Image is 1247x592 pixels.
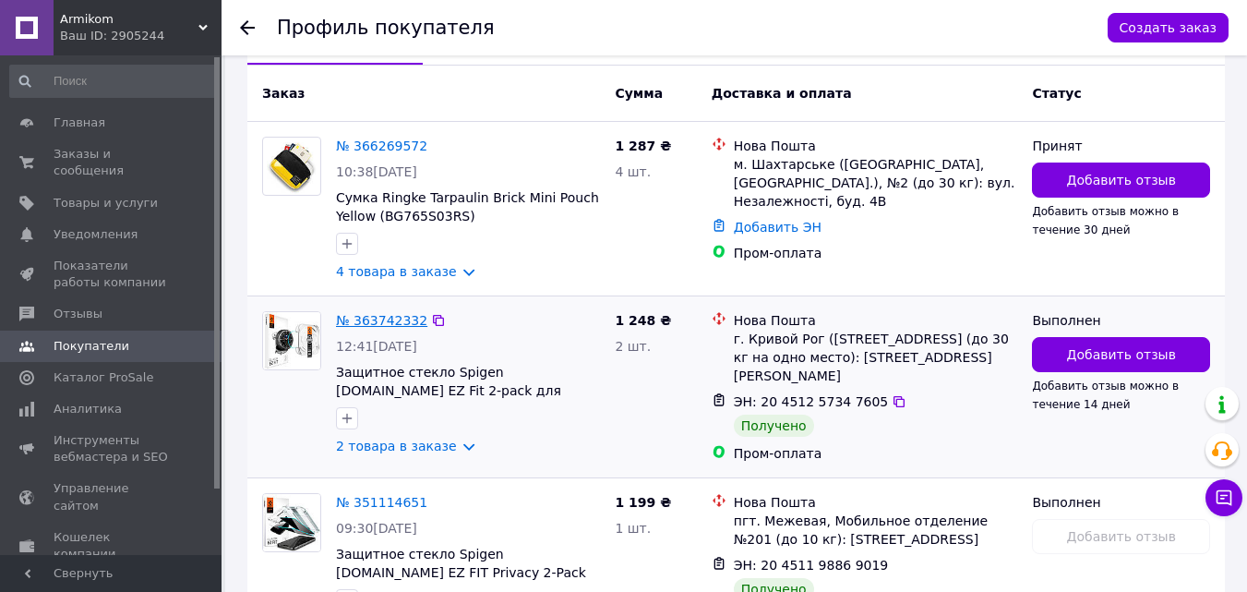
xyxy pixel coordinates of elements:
span: 10:38[DATE] [336,164,417,179]
a: № 363742332 [336,313,427,328]
span: Отзывы [54,306,102,322]
h1: Профиль покупателя [277,17,495,39]
a: Добавить ЭН [734,220,821,235]
span: ЭН: 20 4511 9886 9019 [734,558,889,573]
img: Фото товару [263,494,320,551]
span: Сумма [615,86,663,101]
span: Аналитика [54,401,122,417]
span: 1 287 ₴ [615,139,671,153]
span: Доставка и оплата [712,86,852,101]
a: Фото товару [262,137,321,196]
span: 12:41[DATE] [336,339,417,354]
div: Нова Пошта [734,311,1018,330]
span: 1 248 ₴ [615,313,671,328]
a: Фото товару [262,311,321,370]
div: Пром-оплата [734,444,1018,463]
a: № 351114651 [336,495,427,510]
div: Вернуться назад [240,18,255,37]
span: Товары и услуги [54,195,158,211]
span: Покупатели [54,338,129,355]
span: Добавить отзыв можно в течение 30 дней [1032,205,1179,236]
span: Инструменты вебмастера и SEO [54,432,171,465]
span: 4 шт. [615,164,651,179]
img: Фото товару [267,138,316,195]
a: № 366269572 [336,139,427,153]
span: Armikom [60,11,198,28]
span: ЭН: 20 4512 5734 7605 [734,394,889,409]
div: Пром-оплата [734,244,1018,262]
button: Добавить отзыв [1032,163,1210,198]
span: Статус [1032,86,1081,101]
span: Добавить отзыв [1067,345,1176,364]
div: Нова Пошта [734,493,1018,512]
span: Добавить отзыв [1067,171,1176,189]
span: Добавить отзыв можно в течение 14 дней [1032,380,1179,411]
button: Чат с покупателем [1205,479,1242,516]
button: Создать заказ [1108,13,1229,42]
div: Принят [1032,137,1210,155]
input: Поиск [9,65,218,98]
img: Фото товару [263,312,320,369]
span: Заказ [262,86,305,101]
span: 1 шт. [615,521,651,536]
a: Сумка Ringke Tarpaulin Brick Mini Pouch Yellow (BG765S03RS) [336,190,599,224]
div: Ваш ID: 2905244 [60,28,222,44]
div: пгт. Межевая, Мобильное отделение №201 (до 10 кг): [STREET_ADDRESS] [734,512,1018,549]
div: г. Кривой Рог ([STREET_ADDRESS] (до 30 кг на одно место): [STREET_ADDRESS][PERSON_NAME] [734,330,1018,385]
a: Фото товару [262,493,321,552]
span: Заказы и сообщения [54,146,171,179]
div: Нова Пошта [734,137,1018,155]
span: Показатели работы компании [54,258,171,291]
span: 1 199 ₴ [615,495,671,510]
span: Уведомления [54,226,138,243]
a: 2 товара в заказе [336,439,457,453]
span: Главная [54,115,105,131]
div: Выполнен [1032,311,1210,330]
div: м. Шахтарське ([GEOGRAPHIC_DATA], [GEOGRAPHIC_DATA].), №2 (до 30 кг): вул. Незалежності, буд. 4В [734,155,1018,211]
button: Добавить отзыв [1032,337,1210,372]
div: Выполнен [1032,493,1210,512]
span: Кошелек компании [54,529,171,562]
span: 09:30[DATE] [336,521,417,536]
span: 2 шт. [615,339,651,354]
div: Получено [734,415,814,437]
span: Каталог ProSale [54,369,153,386]
a: Защитное стекло Spigen [DOMAIN_NAME] EZ Fit 2-pack для Samsung Galaxy Watch 8 Classic 46mm (AGL09... [336,365,596,435]
span: Управление сайтом [54,480,171,513]
a: 4 товара в заказе [336,264,457,279]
